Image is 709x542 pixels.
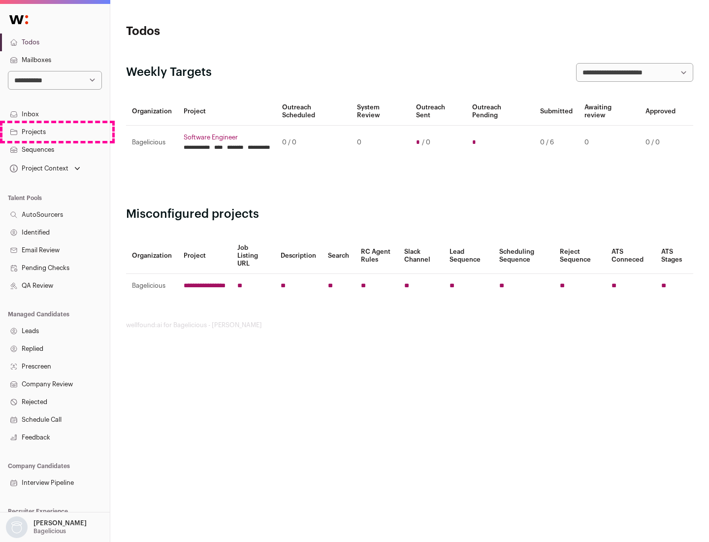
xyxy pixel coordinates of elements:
[8,162,82,175] button: Open dropdown
[126,98,178,126] th: Organization
[554,238,606,274] th: Reject Sequence
[126,126,178,160] td: Bagelicious
[4,10,33,30] img: Wellfound
[33,519,87,527] p: [PERSON_NAME]
[640,98,681,126] th: Approved
[466,98,534,126] th: Outreach Pending
[4,516,89,538] button: Open dropdown
[184,134,270,141] a: Software Engineer
[231,238,275,274] th: Job Listing URL
[534,126,579,160] td: 0 / 6
[579,126,640,160] td: 0
[351,98,410,126] th: System Review
[126,274,178,298] td: Bagelicious
[178,98,276,126] th: Project
[655,238,693,274] th: ATS Stages
[126,24,315,39] h1: Todos
[351,126,410,160] td: 0
[640,126,681,160] td: 0 / 0
[322,238,355,274] th: Search
[6,516,28,538] img: nopic.png
[126,238,178,274] th: Organization
[8,165,68,172] div: Project Context
[398,238,444,274] th: Slack Channel
[410,98,467,126] th: Outreach Sent
[276,98,351,126] th: Outreach Scheduled
[493,238,554,274] th: Scheduling Sequence
[606,238,655,274] th: ATS Conneced
[276,126,351,160] td: 0 / 0
[534,98,579,126] th: Submitted
[422,138,430,146] span: / 0
[178,238,231,274] th: Project
[33,527,66,535] p: Bagelicious
[126,206,693,222] h2: Misconfigured projects
[355,238,398,274] th: RC Agent Rules
[444,238,493,274] th: Lead Sequence
[579,98,640,126] th: Awaiting review
[126,65,212,80] h2: Weekly Targets
[275,238,322,274] th: Description
[126,321,693,329] footer: wellfound:ai for Bagelicious - [PERSON_NAME]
